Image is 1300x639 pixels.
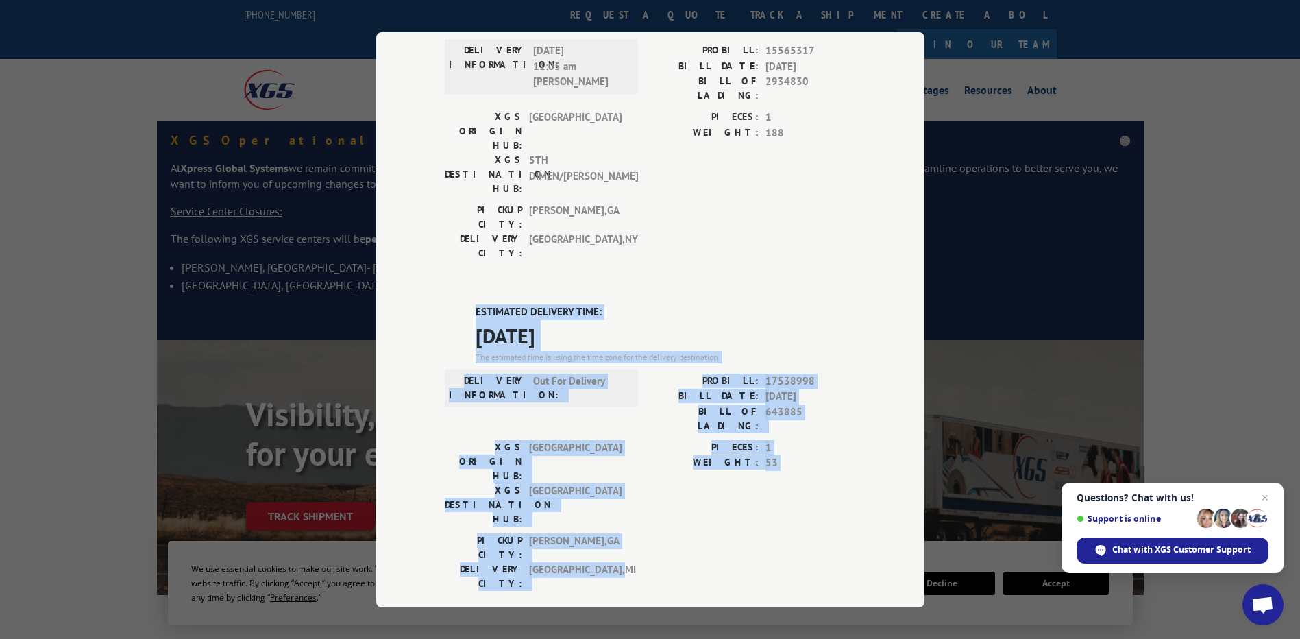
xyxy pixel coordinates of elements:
span: Chat with XGS Customer Support [1112,544,1251,556]
span: [GEOGRAPHIC_DATA] , MI [529,562,622,590]
label: PICKUP CITY: [445,203,522,232]
span: Questions? Chat with us! [1077,492,1268,503]
span: Out For Delivery [533,373,626,402]
label: DELIVERY CITY: [445,232,522,261]
span: 1 [765,110,856,125]
span: [DATE] 11:05 am [PERSON_NAME] [533,43,626,90]
label: BILL DATE: [650,58,759,74]
label: BILL DATE: [650,389,759,405]
label: PIECES: [650,110,759,125]
span: [GEOGRAPHIC_DATA] , NY [529,232,622,261]
label: PROBILL: [650,43,759,59]
label: ESTIMATED DELIVERY TIME: [476,304,856,320]
span: 5TH DIMEN/[PERSON_NAME] [529,153,622,196]
span: DELIVERED [476,2,856,33]
span: [GEOGRAPHIC_DATA] [529,439,622,483]
span: 17538998 [765,373,856,389]
label: DELIVERY INFORMATION: [449,43,526,90]
label: XGS DESTINATION HUB: [445,153,522,196]
label: XGS ORIGIN HUB: [445,110,522,153]
span: [PERSON_NAME] , GA [529,203,622,232]
span: 53 [765,455,856,471]
span: 188 [765,125,856,141]
span: [GEOGRAPHIC_DATA] [529,483,622,526]
span: 643885 [765,404,856,433]
div: The estimated time is using the time zone for the delivery destination. [476,350,856,363]
span: [DATE] [765,389,856,405]
label: XGS DESTINATION HUB: [445,483,522,526]
span: Chat with XGS Customer Support [1077,538,1268,564]
span: [GEOGRAPHIC_DATA] [529,110,622,153]
label: WEIGHT: [650,455,759,471]
span: 1 [765,439,856,455]
span: [DATE] [476,319,856,350]
span: [DATE] [765,58,856,74]
label: WEIGHT: [650,125,759,141]
span: 2934830 [765,74,856,103]
label: DELIVERY CITY: [445,562,522,590]
label: BILL OF LADING: [650,404,759,433]
span: [PERSON_NAME] , GA [529,533,622,562]
span: Support is online [1077,514,1192,524]
span: 15565317 [765,43,856,59]
a: Open chat [1242,584,1284,625]
label: DELIVERY INFORMATION: [449,373,526,402]
label: PROBILL: [650,373,759,389]
label: PICKUP CITY: [445,533,522,562]
label: PIECES: [650,439,759,455]
label: BILL OF LADING: [650,74,759,103]
label: XGS ORIGIN HUB: [445,439,522,483]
